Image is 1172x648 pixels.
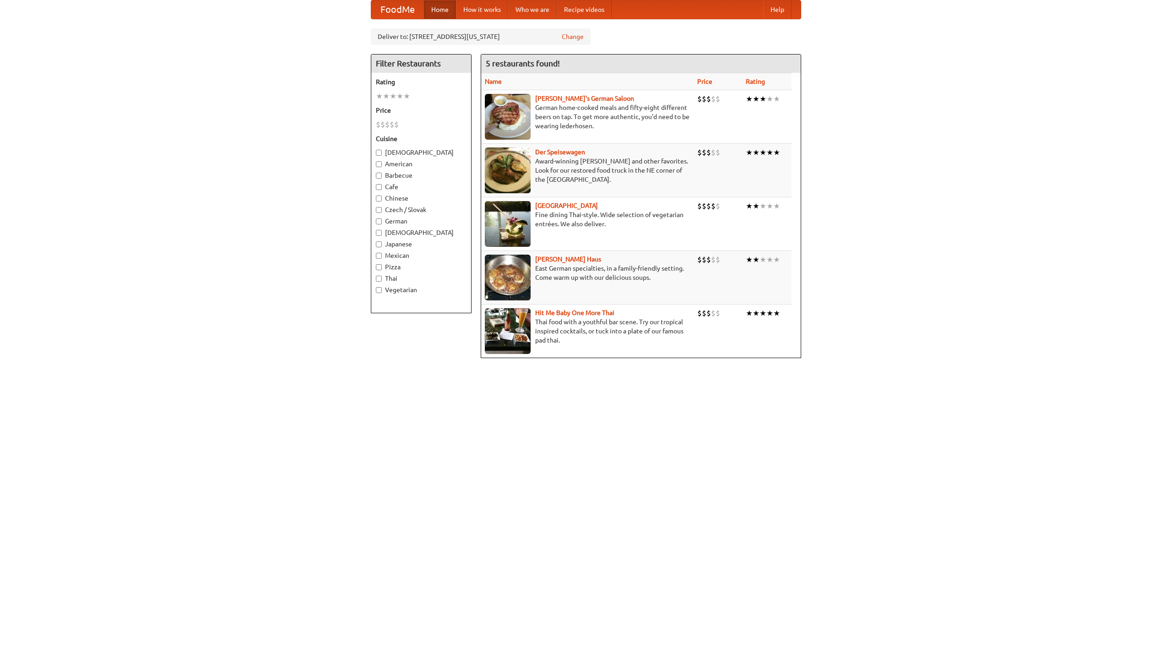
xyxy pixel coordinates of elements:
li: ★ [753,201,760,211]
input: [DEMOGRAPHIC_DATA] [376,150,382,156]
input: Thai [376,276,382,282]
li: ★ [760,147,766,158]
a: Change [562,32,584,41]
li: ★ [766,94,773,104]
li: ★ [773,147,780,158]
li: $ [697,147,702,158]
label: Barbecue [376,171,467,180]
li: $ [711,255,716,265]
li: ★ [773,308,780,318]
li: ★ [773,201,780,211]
li: $ [711,94,716,104]
li: $ [711,308,716,318]
a: Der Speisewagen [535,148,585,156]
img: babythai.jpg [485,308,531,354]
a: How it works [456,0,508,19]
li: ★ [383,91,390,101]
li: ★ [760,255,766,265]
li: $ [716,201,720,211]
a: Rating [746,78,765,85]
li: $ [702,308,706,318]
input: Japanese [376,241,382,247]
li: $ [697,94,702,104]
li: $ [697,255,702,265]
li: $ [716,255,720,265]
li: ★ [746,94,753,104]
li: ★ [753,308,760,318]
label: Vegetarian [376,285,467,294]
li: $ [706,255,711,265]
p: German home-cooked meals and fifty-eight different beers on tap. To get more authentic, you'd nee... [485,103,690,131]
a: Home [424,0,456,19]
input: Vegetarian [376,287,382,293]
label: [DEMOGRAPHIC_DATA] [376,148,467,157]
a: Recipe videos [557,0,612,19]
input: Czech / Slovak [376,207,382,213]
li: $ [711,201,716,211]
li: ★ [376,91,383,101]
input: German [376,218,382,224]
a: Who we are [508,0,557,19]
a: Help [763,0,792,19]
img: kohlhaus.jpg [485,255,531,300]
input: American [376,161,382,167]
a: FoodMe [371,0,424,19]
a: Hit Me Baby One More Thai [535,309,614,316]
h4: Filter Restaurants [371,54,471,73]
h5: Price [376,106,467,115]
input: Barbecue [376,173,382,179]
a: [PERSON_NAME] Haus [535,256,601,263]
li: ★ [753,94,760,104]
li: ★ [760,94,766,104]
li: $ [697,201,702,211]
li: ★ [766,201,773,211]
input: Pizza [376,264,382,270]
label: Japanese [376,240,467,249]
li: $ [702,201,706,211]
a: [GEOGRAPHIC_DATA] [535,202,598,209]
ng-pluralize: 5 restaurants found! [486,59,560,68]
label: Czech / Slovak [376,205,467,214]
a: Name [485,78,502,85]
li: ★ [396,91,403,101]
li: ★ [760,308,766,318]
li: ★ [753,147,760,158]
li: ★ [760,201,766,211]
div: Deliver to: [STREET_ADDRESS][US_STATE] [371,28,591,45]
label: Cafe [376,182,467,191]
li: ★ [753,255,760,265]
li: $ [706,308,711,318]
h5: Rating [376,77,467,87]
a: Price [697,78,712,85]
p: East German specialties, in a family-friendly setting. Come warm up with our delicious soups. [485,264,690,282]
img: speisewagen.jpg [485,147,531,193]
li: $ [716,147,720,158]
li: $ [380,120,385,130]
li: ★ [766,147,773,158]
li: ★ [746,147,753,158]
li: $ [697,308,702,318]
li: ★ [746,201,753,211]
input: Mexican [376,253,382,259]
li: $ [706,94,711,104]
input: Cafe [376,184,382,190]
li: ★ [773,255,780,265]
li: $ [716,308,720,318]
li: $ [376,120,380,130]
label: American [376,159,467,169]
li: $ [702,255,706,265]
li: $ [706,201,711,211]
label: Pizza [376,262,467,272]
li: $ [706,147,711,158]
li: $ [702,147,706,158]
li: ★ [746,255,753,265]
li: ★ [746,308,753,318]
input: [DEMOGRAPHIC_DATA] [376,230,382,236]
a: [PERSON_NAME]'s German Saloon [535,95,634,102]
h5: Cuisine [376,134,467,143]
